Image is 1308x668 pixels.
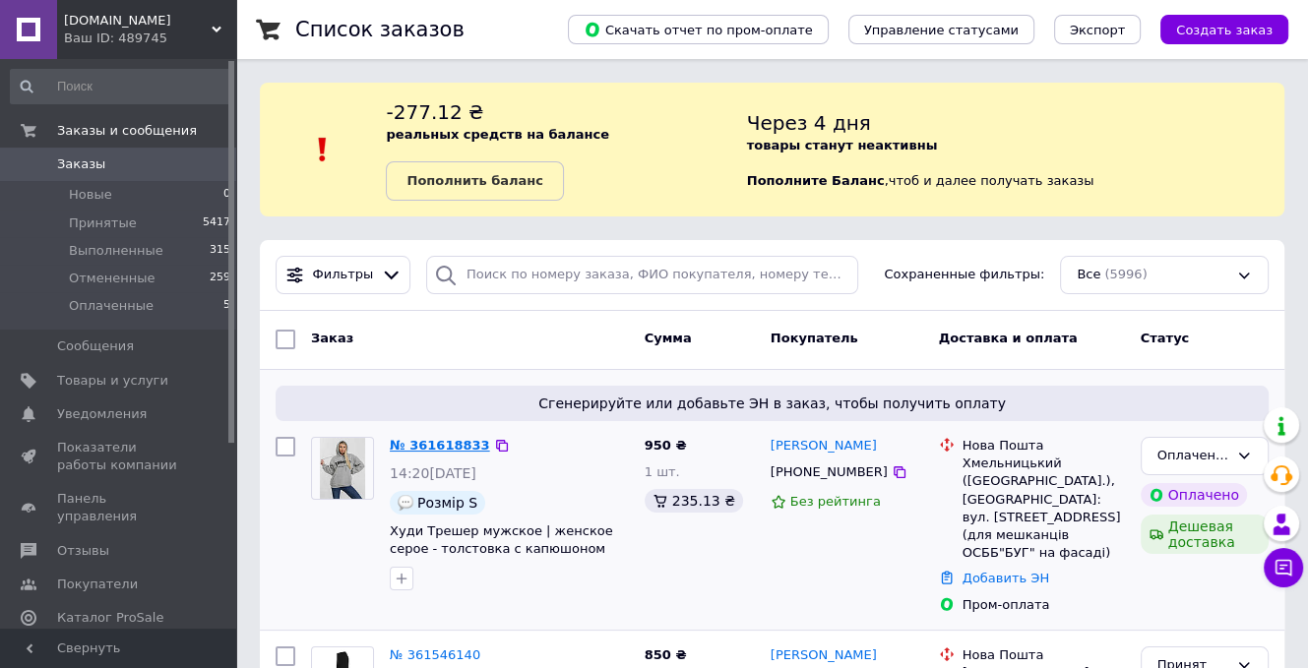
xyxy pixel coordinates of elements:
[771,646,877,665] a: [PERSON_NAME]
[57,405,147,423] span: Уведомления
[283,394,1261,413] span: Сгенерируйте или добавьте ЭН в заказ, чтобы получить оплату
[848,15,1034,44] button: Управление статусами
[390,523,619,593] a: Худи Трешер мужское | женское серое - толстовка с капюшоном Thrasher - S(46) M(48) L(50) XL(52) X...
[69,186,112,204] span: Новые
[203,214,230,232] span: 5417
[1264,548,1303,587] button: Чат с покупателем
[57,337,134,355] span: Сообщения
[223,297,230,315] span: 5
[64,12,212,30] span: TEENS.UA
[57,609,163,627] span: Каталог ProSale
[57,155,105,173] span: Заказы
[747,98,1284,201] div: , чтоб и далее получать заказы
[790,494,881,509] span: Без рейтинга
[295,18,465,41] h1: Список заказов
[645,331,692,345] span: Сумма
[645,464,680,479] span: 1 шт.
[69,214,137,232] span: Принятые
[963,571,1049,585] a: Добавить ЭН
[426,256,859,294] input: Поиск по номеру заказа, ФИО покупателя, номеру телефона, Email, номеру накладной
[1160,15,1288,44] button: Создать заказ
[1157,446,1228,466] div: Оплаченный
[69,242,163,260] span: Выполненные
[417,495,477,511] span: Розмір S
[386,100,483,124] span: -277.12 ₴
[1141,483,1247,507] div: Оплачено
[771,437,877,455] a: [PERSON_NAME]
[1054,15,1141,44] button: Экспорт
[1070,23,1125,37] span: Экспорт
[1141,22,1288,36] a: Создать заказ
[747,138,938,152] b: товары станут неактивны
[963,455,1125,562] div: Хмельницький ([GEOGRAPHIC_DATA].), [GEOGRAPHIC_DATA]: вул. [STREET_ADDRESS] (для мешканців ОСББ"Б...
[864,23,1019,37] span: Управление статусами
[1104,267,1147,281] span: (5996)
[568,15,829,44] button: Скачать отчет по пром-оплате
[57,542,109,560] span: Отзывы
[1077,266,1100,284] span: Все
[1176,23,1273,37] span: Создать заказ
[64,30,236,47] div: Ваш ID: 489745
[963,437,1125,455] div: Нова Пошта
[390,647,480,662] a: № 361546140
[69,270,155,287] span: Отмененные
[223,186,230,204] span: 0
[963,596,1125,614] div: Пром-оплата
[386,127,609,142] b: реальных средств на балансе
[1141,331,1190,345] span: Статус
[884,266,1044,284] span: Сохраненные фильтры:
[386,161,563,201] a: Пополнить баланс
[645,647,687,662] span: 850 ₴
[767,459,892,485] div: [PHONE_NUMBER]
[645,489,743,513] div: 235.13 ₴
[210,242,230,260] span: 315
[57,439,182,474] span: Показатели работы компании
[390,438,490,453] a: № 361618833
[57,490,182,525] span: Панель управления
[311,437,374,500] a: Фото товару
[747,173,885,188] b: Пополните Баланс
[311,331,353,345] span: Заказ
[1141,515,1269,554] div: Дешевая доставка
[69,297,154,315] span: Оплаченные
[406,173,542,188] b: Пополнить баланс
[584,21,813,38] span: Скачать отчет по пром-оплате
[210,270,230,287] span: 259
[308,135,338,164] img: :exclamation:
[313,266,374,284] span: Фильтры
[645,438,687,453] span: 950 ₴
[398,495,413,511] img: :speech_balloon:
[57,372,168,390] span: Товары и услуги
[390,465,476,481] span: 14:20[DATE]
[771,331,858,345] span: Покупатель
[320,438,366,499] img: Фото товару
[939,331,1078,345] span: Доставка и оплата
[10,69,232,104] input: Поиск
[747,111,871,135] span: Через 4 дня
[57,576,138,593] span: Покупатели
[57,122,197,140] span: Заказы и сообщения
[963,646,1125,664] div: Нова Пошта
